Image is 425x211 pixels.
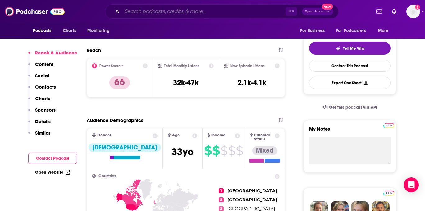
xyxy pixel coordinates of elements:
span: Podcasts [33,26,51,35]
span: [GEOGRAPHIC_DATA] [227,197,277,203]
span: [GEOGRAPHIC_DATA] [227,188,277,194]
span: Countries [98,174,116,178]
button: Details [28,118,51,130]
input: Search podcasts, credits, & more... [122,7,286,16]
span: ⌘ K [286,7,297,16]
button: Show profile menu [406,5,420,18]
button: open menu [332,25,375,37]
span: 1 [219,188,224,193]
p: Contacts [35,84,56,90]
div: Mixed [252,146,277,155]
span: $ [212,146,220,156]
div: Search podcasts, credits, & more... [105,4,339,19]
h3: 2.1k-4.1k [238,78,266,87]
h2: Reach [87,47,101,53]
span: Charts [63,26,76,35]
button: Sponsors [28,107,56,118]
span: Monitoring [87,26,109,35]
h2: Power Score™ [99,64,124,68]
a: Show notifications dropdown [374,6,384,17]
p: Reach & Audience [35,50,77,56]
span: More [378,26,389,35]
span: Tell Me Why [343,46,364,51]
span: Gender [97,133,111,137]
span: Parental Status [254,133,273,141]
a: Get this podcast via API [318,100,382,115]
h2: Total Monthly Listens [164,64,199,68]
a: Open Website [35,170,70,175]
img: Podchaser Pro [383,123,394,128]
span: 2 [219,197,224,202]
span: For Podcasters [336,26,366,35]
button: Export One-Sheet [309,77,391,89]
label: My Notes [309,126,391,137]
p: Sponsors [35,107,56,113]
img: tell me why sparkle [336,46,340,51]
span: New [322,4,333,10]
button: Contacts [28,84,56,95]
img: User Profile [406,5,420,18]
p: Similar [35,130,50,136]
button: tell me why sparkleTell Me Why [309,42,391,55]
span: Age [172,133,180,137]
span: For Business [300,26,325,35]
a: Pro website [383,122,394,128]
h2: New Episode Listens [230,64,264,68]
a: Pro website [383,190,394,196]
a: Contact This Podcast [309,60,391,72]
span: $ [228,146,235,156]
h2: Audience Demographics [87,117,143,123]
button: Contact Podcast [28,153,77,164]
div: Open Intercom Messenger [404,177,419,192]
svg: Add a profile image [415,5,420,10]
button: open menu [296,25,332,37]
span: Open Advanced [305,10,331,13]
img: Podchaser Pro [383,191,394,196]
h3: 32k-47k [173,78,199,87]
button: open menu [83,25,117,37]
p: Content [35,61,53,67]
img: Podchaser - Follow, Share and Rate Podcasts [5,6,65,17]
p: Details [35,118,51,124]
span: Logged in as AutumnKatie [406,5,420,18]
a: Show notifications dropdown [389,6,399,17]
button: Reach & Audience [28,50,77,61]
button: Content [28,61,53,73]
button: open menu [374,25,396,37]
p: 66 [109,76,130,89]
p: Social [35,73,49,79]
a: Charts [59,25,80,37]
p: Charts [35,95,50,101]
button: Social [28,73,49,84]
span: 33 yo [171,146,194,158]
button: Charts [28,95,50,107]
button: Open AdvancedNew [302,8,333,15]
span: $ [236,146,243,156]
span: $ [204,146,212,156]
div: [DEMOGRAPHIC_DATA] [89,143,161,152]
span: $ [220,146,227,156]
button: open menu [29,25,59,37]
span: Income [211,133,226,137]
button: Similar [28,130,50,141]
span: Get this podcast via API [329,105,377,110]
